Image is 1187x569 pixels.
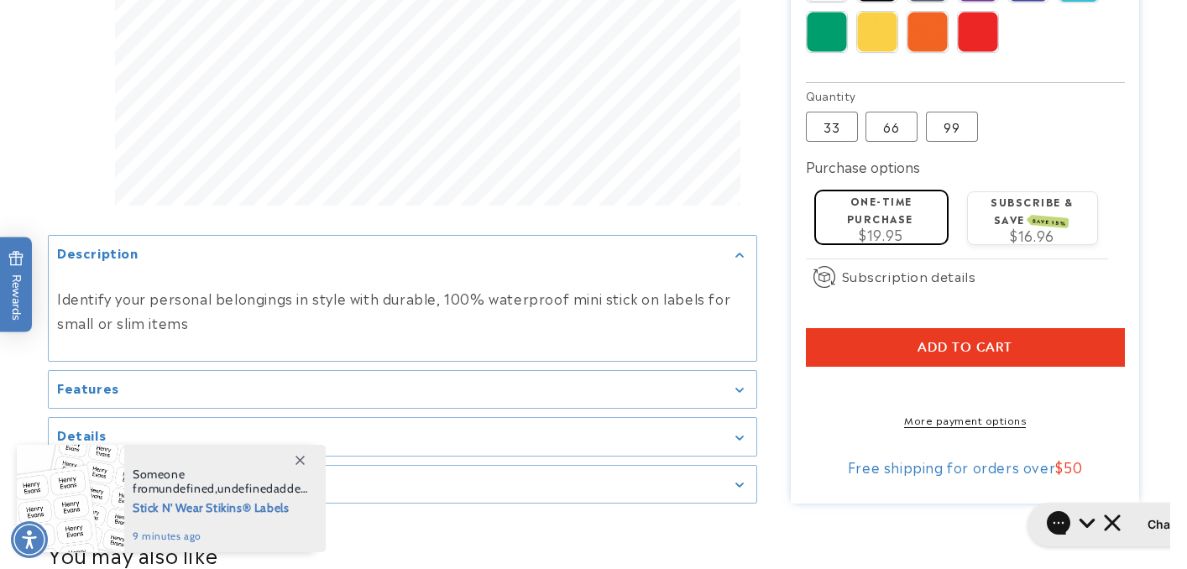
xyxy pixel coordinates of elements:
[49,235,756,273] summary: Description
[48,541,1139,567] h2: You may also like
[806,156,920,176] label: Purchase options
[57,286,748,335] p: Identify your personal belongings in style with durable, 100% waterproof mini stick on labels for...
[1064,457,1082,477] span: 50
[11,521,48,558] div: Accessibility Menu
[865,112,918,142] label: 66
[958,12,998,52] img: Red
[49,418,756,456] summary: Details
[133,467,308,496] span: Someone from , added this product to their cart.
[217,481,273,496] span: undefined
[133,529,308,544] span: 9 minutes ago
[907,12,948,52] img: Orange
[159,481,214,496] span: undefined
[57,426,106,443] h2: Details
[49,465,756,503] summary: Inclusive assortment
[13,435,212,485] iframe: Sign Up via Text for Offers
[807,12,847,52] img: Green
[918,340,1012,355] span: Add to cart
[49,370,756,408] summary: Features
[806,112,858,142] label: 33
[133,496,308,517] span: Stick N' Wear Stikins® Labels
[806,87,858,104] legend: Quantity
[842,266,976,286] span: Subscription details
[1010,225,1054,245] span: $16.96
[8,251,24,321] span: Rewards
[806,328,1125,367] button: Add to cart
[857,12,897,52] img: Yellow
[8,6,203,50] button: Open gorgias live chat
[926,112,978,142] label: 99
[991,194,1074,227] label: Subscribe & save
[1029,215,1069,228] span: SAVE 15%
[847,193,913,226] label: One-time purchase
[57,378,119,395] h2: Features
[806,412,1125,427] a: More payment options
[57,243,139,260] h2: Description
[1055,457,1064,477] span: $
[1019,497,1170,552] iframe: Gorgias live chat messenger
[128,19,200,36] h1: Chat with us
[859,224,903,244] span: $19.95
[806,458,1125,475] div: Free shipping for orders over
